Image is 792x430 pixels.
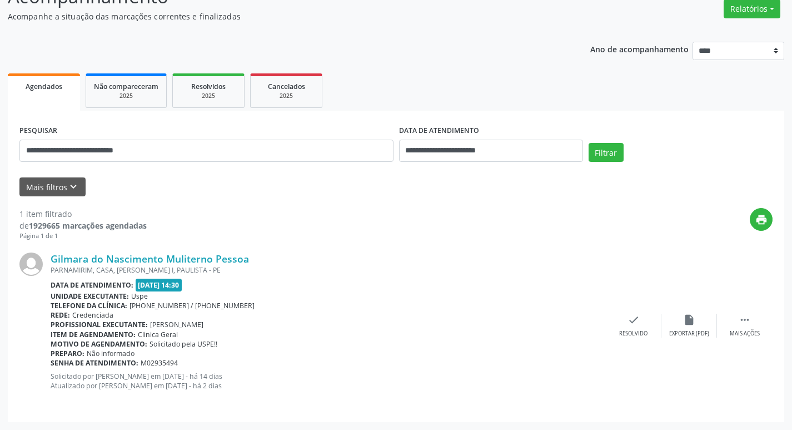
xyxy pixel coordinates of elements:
[51,301,127,310] b: Telefone da clínica:
[19,177,86,197] button: Mais filtroskeyboard_arrow_down
[51,358,138,368] b: Senha de atendimento:
[181,92,236,100] div: 2025
[72,310,113,320] span: Credenciada
[19,208,147,220] div: 1 item filtrado
[750,208,773,231] button: print
[51,349,84,358] b: Preparo:
[141,358,178,368] span: M02935494
[29,220,147,231] strong: 1929665 marcações agendadas
[51,291,129,301] b: Unidade executante:
[590,42,689,56] p: Ano de acompanhamento
[627,314,640,326] i: check
[8,11,551,22] p: Acompanhe a situação das marcações correntes e finalizadas
[51,372,606,391] p: Solicitado por [PERSON_NAME] em [DATE] - há 14 dias Atualizado por [PERSON_NAME] em [DATE] - há 2...
[730,330,760,338] div: Mais ações
[51,320,148,329] b: Profissional executante:
[19,220,147,231] div: de
[268,82,305,91] span: Cancelados
[67,181,79,193] i: keyboard_arrow_down
[755,214,768,226] i: print
[19,253,43,276] img: img
[26,82,62,91] span: Agendados
[739,314,751,326] i: 
[87,349,135,358] span: Não informado
[619,330,647,338] div: Resolvido
[191,82,226,91] span: Resolvidos
[51,339,147,349] b: Motivo de agendamento:
[589,143,624,162] button: Filtrar
[51,265,606,275] div: PARNAMIRIM, CASA, [PERSON_NAME] I, PAULISTA - PE
[150,339,217,349] span: Solicitado pela USPE!!
[258,92,314,100] div: 2025
[129,301,255,310] span: [PHONE_NUMBER] / [PHONE_NUMBER]
[138,330,178,339] span: Clinica Geral
[683,314,695,326] i: insert_drive_file
[136,279,182,291] span: [DATE] 14:30
[150,320,203,329] span: [PERSON_NAME]
[94,82,158,91] span: Não compareceram
[19,231,147,241] div: Página 1 de 1
[51,253,249,265] a: Gilmara do Nascimento Muliterno Pessoa
[19,122,57,140] label: PESQUISAR
[399,122,479,140] label: DATA DE ATENDIMENTO
[51,330,136,339] b: Item de agendamento:
[131,291,148,301] span: Uspe
[51,310,70,320] b: Rede:
[669,330,709,338] div: Exportar (PDF)
[94,92,158,100] div: 2025
[51,280,133,290] b: Data de atendimento:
